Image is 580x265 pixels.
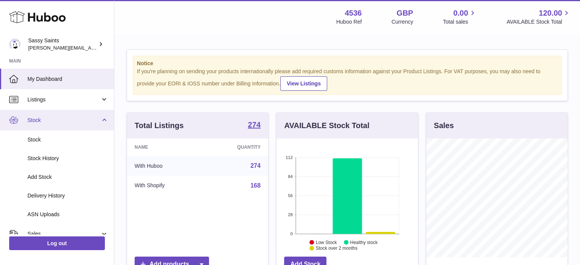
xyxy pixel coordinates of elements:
th: Name [127,138,203,156]
span: ASN Uploads [27,211,108,218]
text: Stock over 2 months [316,246,357,251]
a: 274 [248,121,260,130]
h3: AVAILABLE Stock Total [284,120,369,131]
strong: Notice [137,60,558,67]
text: 0 [291,231,293,236]
a: 274 [251,162,261,169]
div: Currency [392,18,413,26]
text: 56 [288,193,293,198]
text: 112 [286,155,292,160]
text: 84 [288,174,293,179]
span: Total sales [443,18,477,26]
span: Stock [27,136,108,143]
a: View Listings [280,76,327,91]
th: Quantity [203,138,268,156]
span: Stock [27,117,100,124]
text: 28 [288,212,293,217]
text: Healthy stock [350,239,378,245]
text: Low Stock [316,239,337,245]
span: Delivery History [27,192,108,199]
div: If you're planning on sending your products internationally please add required customs informati... [137,68,558,91]
a: 168 [251,182,261,189]
img: ramey@sassysaints.com [9,39,21,50]
span: Listings [27,96,100,103]
div: Huboo Ref [336,18,362,26]
a: 0.00 Total sales [443,8,477,26]
span: 120.00 [539,8,562,18]
h3: Sales [434,120,454,131]
a: Log out [9,236,105,250]
span: Sales [27,230,100,238]
span: 0.00 [453,8,468,18]
a: 120.00 AVAILABLE Stock Total [506,8,571,26]
td: With Huboo [127,156,203,176]
div: Sassy Saints [28,37,97,51]
strong: 274 [248,121,260,128]
strong: GBP [397,8,413,18]
h3: Total Listings [135,120,184,131]
strong: 4536 [345,8,362,18]
span: AVAILABLE Stock Total [506,18,571,26]
span: [PERSON_NAME][EMAIL_ADDRESS][DOMAIN_NAME] [28,45,153,51]
span: Add Stock [27,173,108,181]
td: With Shopify [127,176,203,196]
span: Stock History [27,155,108,162]
span: My Dashboard [27,75,108,83]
